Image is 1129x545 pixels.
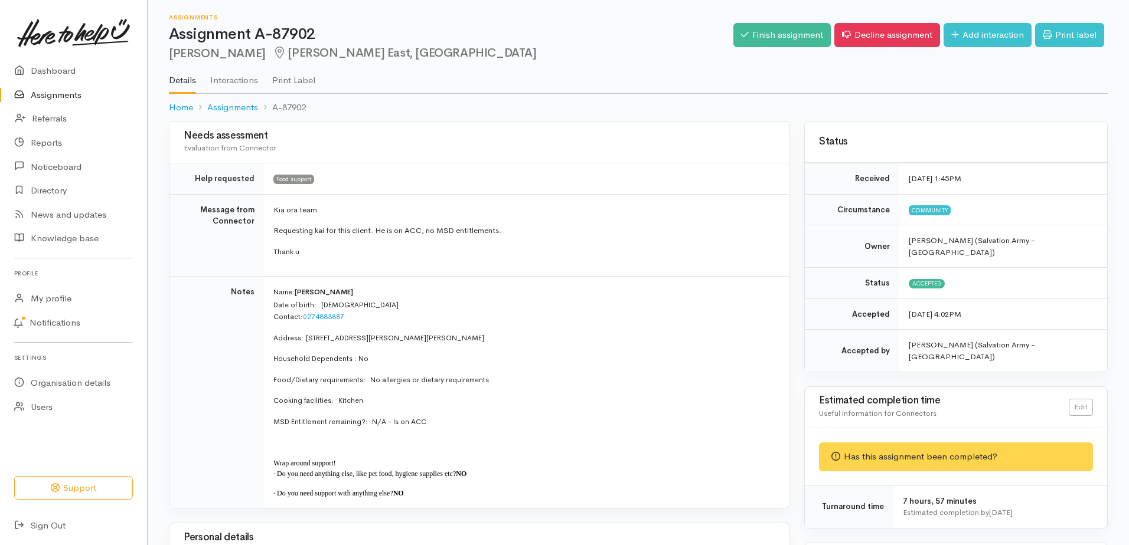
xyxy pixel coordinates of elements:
[14,476,133,500] button: Support
[169,94,1108,122] nav: breadcrumb
[1035,23,1104,47] a: Print label
[456,470,466,478] span: NO
[169,101,193,114] a: Home
[819,136,1093,147] h3: Status
[819,442,1093,471] div: Has this assignment been completed?
[169,194,264,277] td: Message from Connector
[273,333,484,343] span: Address: [STREET_ADDRESS][PERSON_NAME][PERSON_NAME]
[805,225,899,268] td: Owner
[184,532,775,543] h3: Personal details
[805,163,899,195] td: Received
[903,496,977,506] span: 7 hours, 57 minutes
[273,175,314,184] span: Food support
[169,14,733,21] h6: Assignments
[273,225,775,237] p: Requesting kai for this client. He is on ACC, no MSD entitlements.
[909,235,1035,257] span: [PERSON_NAME] (Salvation Army - [GEOGRAPHIC_DATA])
[834,23,940,47] a: Decline assignment
[989,507,1013,517] time: [DATE]
[169,60,196,94] a: Details
[909,173,961,183] time: [DATE] 1:45PM
[733,23,831,47] a: Finish assignment
[273,300,399,310] span: Date of birth: [DEMOGRAPHIC_DATA]
[1069,399,1093,416] a: Edit
[273,459,336,467] span: Wrap around support!
[909,279,945,288] span: Accepted
[273,470,456,478] span: · Do you need anything else, like pet food, hygiene supplies etc?
[909,309,961,319] time: [DATE] 4:02PM
[909,205,951,215] span: Community
[273,396,363,405] span: Cooking facilities: Kitchen
[273,312,303,321] span: Contact:
[903,507,1093,518] div: Estimated completion by
[184,143,276,153] span: Evaluation from Connector
[819,395,1069,406] h3: Estimated completion time
[272,60,315,93] a: Print Label
[805,330,899,372] td: Accepted by
[273,246,775,258] p: Thank u
[273,489,393,497] span: · Do you need support with anything else?
[805,268,899,299] td: Status
[14,350,133,366] h6: Settings
[14,265,133,281] h6: Profile
[273,354,368,363] span: Household Dependents : No
[273,417,426,426] span: MSD Entitlement remaining?: N/A - Is on ACC
[169,163,264,195] td: Help requested
[295,287,353,297] span: [PERSON_NAME]
[899,330,1107,372] td: [PERSON_NAME] (Salvation Army - [GEOGRAPHIC_DATA])
[819,408,937,418] span: Useful information for Connectors
[944,23,1032,47] a: Add interaction
[273,204,775,216] p: Kia ora team
[169,47,733,60] h2: [PERSON_NAME]
[258,101,306,114] li: A-87902
[393,489,404,497] span: NO
[207,101,258,114] a: Assignments
[169,277,264,508] td: Notes
[273,287,295,297] span: Name:
[805,298,899,330] td: Accepted
[184,130,775,142] h3: Needs assessment
[273,375,489,385] span: Food/Dietary requirements: No allergies or dietary requirements
[210,60,258,93] a: Interactions
[169,26,733,43] h1: Assignment A-87902
[805,194,899,225] td: Circumstance
[273,45,537,60] span: [PERSON_NAME] East, [GEOGRAPHIC_DATA]
[805,485,893,528] td: Turnaround time
[303,312,344,321] span: 0274883887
